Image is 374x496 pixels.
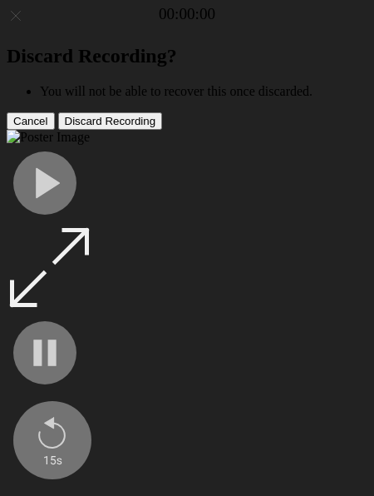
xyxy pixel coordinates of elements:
img: Poster Image [7,130,90,145]
a: 00:00:00 [159,5,215,23]
button: Discard Recording [58,112,163,130]
button: Cancel [7,112,55,130]
h2: Discard Recording? [7,45,367,67]
li: You will not be able to recover this once discarded. [40,84,367,99]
